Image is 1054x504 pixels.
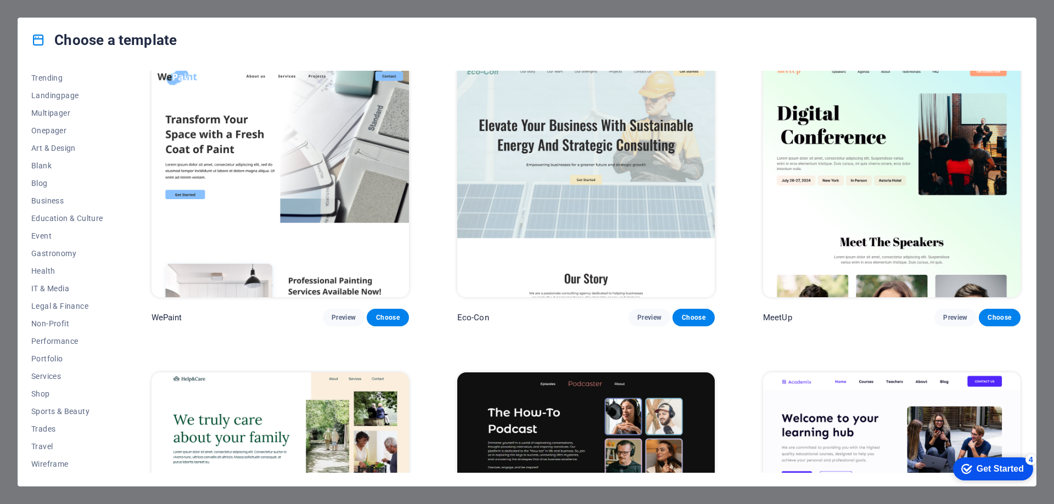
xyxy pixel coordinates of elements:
[31,302,103,310] span: Legal & Finance
[934,309,976,326] button: Preview
[31,179,103,188] span: Blog
[152,60,409,297] img: WePaint
[31,104,103,122] button: Multipager
[31,438,103,455] button: Travel
[31,174,103,192] button: Blog
[457,60,715,297] img: Eco-Con
[31,192,103,209] button: Business
[31,297,103,315] button: Legal & Finance
[31,280,103,297] button: IT & Media
[672,309,714,326] button: Choose
[31,315,103,332] button: Non-Profit
[31,231,103,240] span: Event
[31,424,103,433] span: Trades
[31,337,103,346] span: Performance
[31,367,103,385] button: Services
[31,284,103,293] span: IT & Media
[31,227,103,245] button: Event
[31,214,103,223] span: Education & Culture
[31,372,103,381] span: Services
[31,139,103,157] button: Art & Design
[31,420,103,438] button: Trades
[31,245,103,262] button: Gastronomy
[31,161,103,170] span: Blank
[31,73,103,82] span: Trending
[31,385,103,403] button: Shop
[31,196,103,205] span: Business
[681,313,705,322] span: Choose
[31,262,103,280] button: Health
[31,91,103,100] span: Landingpage
[31,389,103,398] span: Shop
[31,69,103,87] button: Trending
[31,442,103,451] span: Travel
[9,5,89,29] div: Get Started 4 items remaining, 20% complete
[31,144,103,152] span: Art & Design
[31,31,177,49] h4: Choose a template
[31,407,103,416] span: Sports & Beauty
[31,126,103,135] span: Onepager
[31,354,103,363] span: Portfolio
[31,455,103,473] button: Wireframe
[457,312,489,323] p: Eco-Con
[31,249,103,258] span: Gastronomy
[31,319,103,328] span: Non-Profit
[375,313,400,322] span: Choose
[31,460,103,468] span: Wireframe
[367,309,408,326] button: Choose
[979,309,1021,326] button: Choose
[763,60,1021,297] img: MeetUp
[323,309,365,326] button: Preview
[332,313,356,322] span: Preview
[763,312,792,323] p: MeetUp
[32,12,80,22] div: Get Started
[629,309,670,326] button: Preview
[31,157,103,174] button: Blank
[637,313,661,322] span: Preview
[81,2,92,13] div: 4
[31,403,103,420] button: Sports & Beauty
[31,122,103,139] button: Onepager
[31,109,103,117] span: Multipager
[31,87,103,104] button: Landingpage
[988,313,1012,322] span: Choose
[31,267,103,275] span: Health
[152,312,182,323] p: WePaint
[31,350,103,367] button: Portfolio
[943,313,967,322] span: Preview
[31,209,103,227] button: Education & Culture
[31,332,103,350] button: Performance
